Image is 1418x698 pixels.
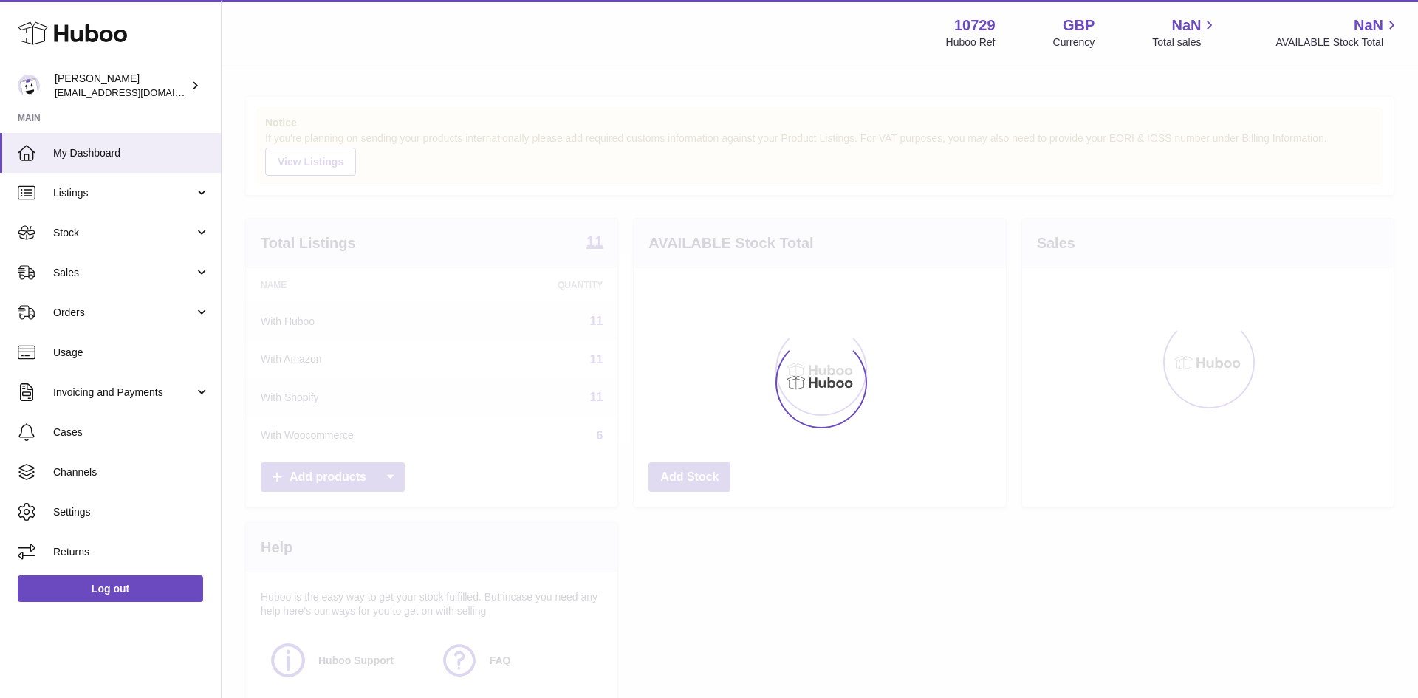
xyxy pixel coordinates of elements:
span: NaN [1354,16,1383,35]
strong: GBP [1063,16,1095,35]
span: Sales [53,266,194,280]
span: Total sales [1152,35,1218,49]
span: Channels [53,465,210,479]
a: Log out [18,575,203,602]
span: [EMAIL_ADDRESS][DOMAIN_NAME] [55,86,217,98]
span: Cases [53,425,210,439]
img: internalAdmin-10729@internal.huboo.com [18,75,40,97]
span: Orders [53,306,194,320]
a: NaN AVAILABLE Stock Total [1275,16,1400,49]
span: NaN [1171,16,1201,35]
span: AVAILABLE Stock Total [1275,35,1400,49]
strong: 10729 [954,16,996,35]
span: My Dashboard [53,146,210,160]
a: NaN Total sales [1152,16,1218,49]
span: Settings [53,505,210,519]
div: Currency [1053,35,1095,49]
span: Returns [53,545,210,559]
span: Stock [53,226,194,240]
div: [PERSON_NAME] [55,72,188,100]
span: Listings [53,186,194,200]
span: Invoicing and Payments [53,386,194,400]
div: Huboo Ref [946,35,996,49]
span: Usage [53,346,210,360]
